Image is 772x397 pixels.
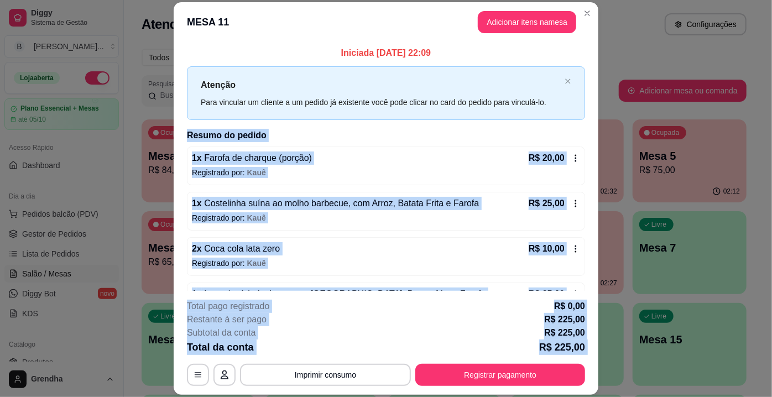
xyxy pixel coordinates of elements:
span: Costelinha suína ao molho barbecue, com Arroz, Batata Frita e Farofa [202,198,479,208]
p: R$ 225,00 [544,326,585,339]
p: Registrado por: [192,258,580,269]
button: Adicionar itens namesa [478,11,576,33]
button: Close [578,4,596,22]
p: 1 x [192,152,312,165]
button: Imprimir consumo [240,364,411,386]
p: R$ 20,00 [529,152,565,165]
header: MESA 11 [174,2,598,42]
span: Lasanha à bolonhesa com [GEOGRAPHIC_DATA], Batata frita e Farofa [202,289,486,299]
p: R$ 225,00 [544,313,585,326]
div: Para vincular um cliente a um pedido já existente você pode clicar no card do pedido para vinculá... [201,96,560,108]
span: Farofa de charque (porção) [202,153,312,163]
p: Registrado por: [192,212,580,223]
p: R$ 25,00 [529,197,565,210]
p: 1 x [192,288,486,301]
p: Total da conta [187,339,254,355]
p: Restante à ser pago [187,313,267,326]
span: Coca cola lata zero [202,244,280,253]
p: Total pago registrado [187,300,269,313]
button: Registrar pagamento [415,364,585,386]
p: R$ 225,00 [539,339,585,355]
p: R$ 25,00 [529,288,565,301]
p: Subtotal da conta [187,326,256,339]
p: 2 x [192,242,280,255]
p: R$ 10,00 [529,242,565,255]
p: Atenção [201,78,560,92]
button: close [565,78,571,85]
span: Kauê [247,213,266,222]
p: R$ 0,00 [554,300,585,313]
p: 1 x [192,197,479,210]
p: Iniciada [DATE] 22:09 [187,46,585,60]
span: Kauê [247,168,266,177]
span: Kauê [247,259,266,268]
p: Registrado por: [192,167,580,178]
h2: Resumo do pedido [187,129,585,142]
